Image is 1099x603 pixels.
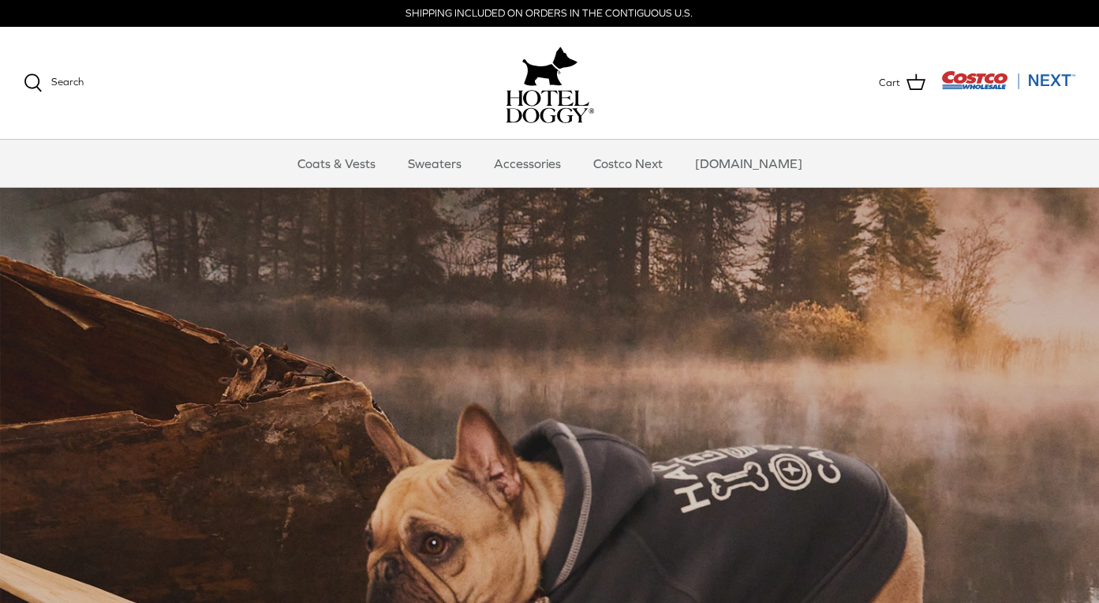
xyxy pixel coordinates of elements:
[879,73,925,93] a: Cart
[51,76,84,88] span: Search
[394,140,476,187] a: Sweaters
[681,140,817,187] a: [DOMAIN_NAME]
[522,43,578,90] img: hoteldoggy.com
[579,140,677,187] a: Costco Next
[879,75,900,92] span: Cart
[283,140,390,187] a: Coats & Vests
[506,43,594,123] a: hoteldoggy.com hoteldoggycom
[941,81,1075,92] a: Visit Costco Next
[941,70,1075,90] img: Costco Next
[480,140,575,187] a: Accessories
[24,73,84,92] a: Search
[506,90,594,123] img: hoteldoggycom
